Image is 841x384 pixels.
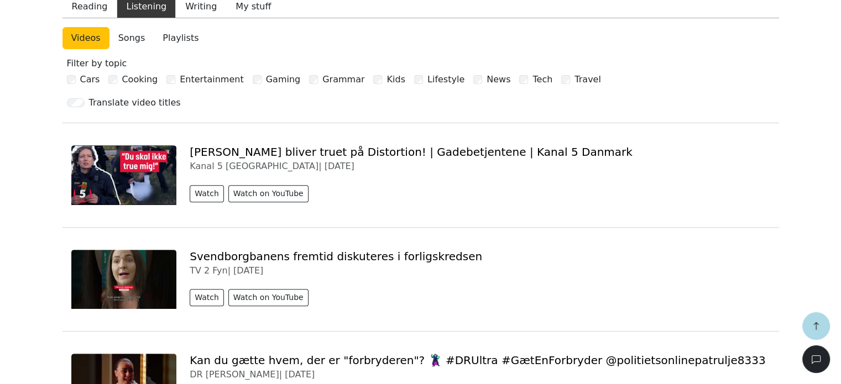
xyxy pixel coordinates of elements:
div: Translate video titles [89,96,181,109]
button: Watch on YouTube [228,185,309,202]
a: Svendborgbanens fremtid diskuteres i forligskredsen [190,250,482,263]
label: Lifestyle [427,73,464,86]
div: Kanal 5 [GEOGRAPHIC_DATA] | [190,161,770,171]
span: [DATE] [285,369,315,380]
a: [PERSON_NAME] bliver truet på Distortion! | Gadebetjentene | Kanal 5 Danmark [190,145,633,159]
h6: Filter by topic [67,58,775,69]
button: Watch [190,289,224,306]
span: [DATE] [325,161,354,171]
a: Playlists [154,27,207,49]
a: Kan du gætte hvem, der er "forbryderen"? 🦹 #DRUltra #GætEnForbryder @politietsonlinepatrulje8333 [190,354,765,367]
a: Songs [109,27,154,49]
label: Cars [80,73,100,86]
div: TV 2 Fyn | [190,265,770,276]
label: Tech [532,73,552,86]
label: Kids [386,73,405,86]
a: Watch on YouTube [228,290,313,300]
img: hqdefault.jpg [71,250,177,309]
button: Watch [190,185,224,202]
a: Watch on YouTube [228,186,313,196]
label: Cooking [122,73,158,86]
label: News [487,73,510,86]
span: [DATE] [233,265,263,276]
label: Grammar [322,73,364,86]
label: Gaming [266,73,301,86]
div: DR [PERSON_NAME] | [190,369,770,380]
button: Watch on YouTube [228,289,309,306]
label: Entertainment [180,73,243,86]
a: Videos [62,27,109,49]
label: Travel [574,73,601,86]
img: hqdefault.jpg [71,145,177,204]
